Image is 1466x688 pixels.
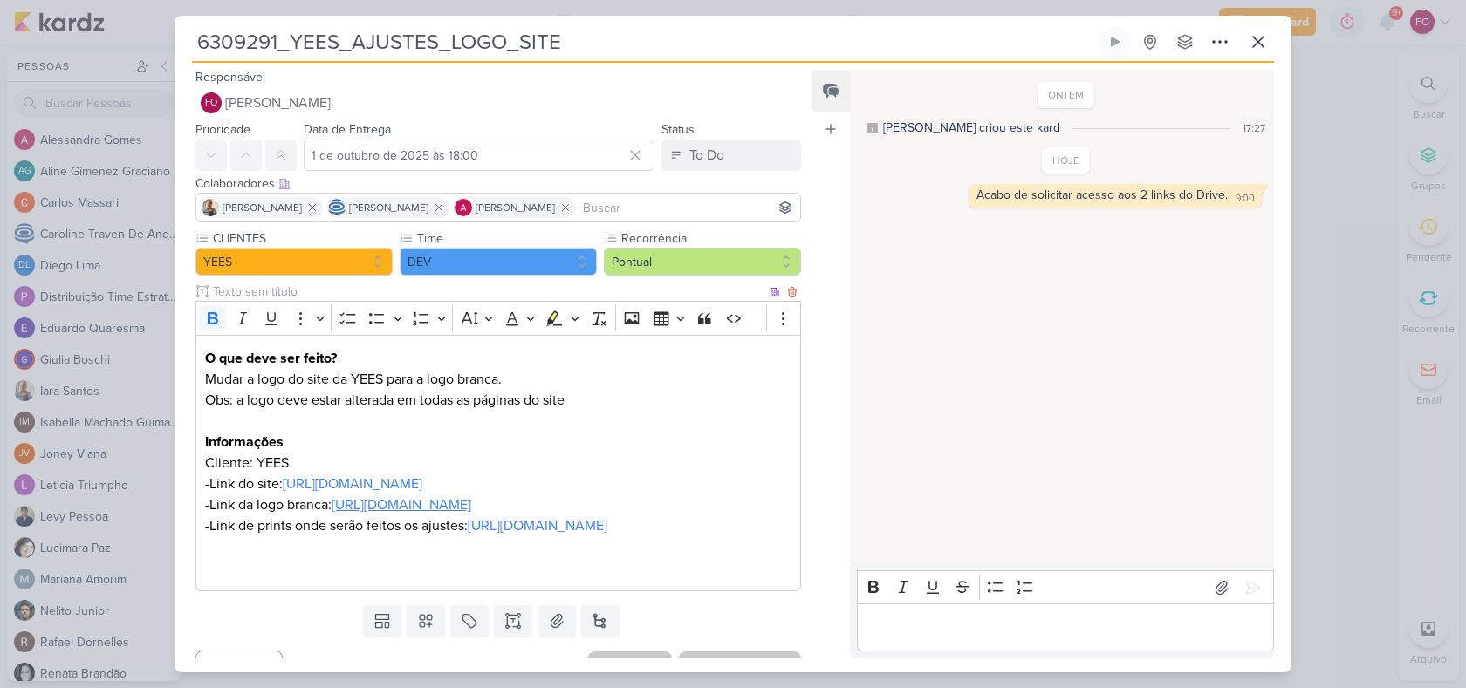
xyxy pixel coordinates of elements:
[304,140,654,171] input: Select a date
[661,122,695,137] label: Status
[468,517,607,535] a: [URL][DOMAIN_NAME]
[415,229,597,248] label: Time
[195,87,801,119] button: FO [PERSON_NAME]
[195,301,801,335] div: Editor toolbar
[976,187,1228,202] div: Acabo de solicitar acesso aos 2 links do Drive.
[202,199,219,216] img: Iara Santos
[1108,35,1122,49] div: Ligar relógio
[661,140,801,171] button: To Do
[205,433,284,451] strong: Informações
[195,122,250,137] label: Prioridade
[579,197,797,218] input: Buscar
[211,229,393,248] label: CLIENTES
[349,200,428,215] span: [PERSON_NAME]
[883,119,1060,137] div: [PERSON_NAME] criou este kard
[620,229,801,248] label: Recorrência
[283,475,422,493] a: [URL][DOMAIN_NAME]
[195,248,393,276] button: YEES
[205,453,791,473] p: Cliente: YEES
[857,603,1274,651] div: Editor editing area: main
[209,283,766,301] input: Texto sem título
[332,496,471,514] a: [URL][DOMAIN_NAME]
[328,199,346,216] img: Caroline Traven De Andrade
[195,174,801,193] div: Colaboradores
[476,200,555,215] span: [PERSON_NAME]
[205,494,791,515] p: -Link da logo branca:
[195,651,283,685] button: Cancelar
[455,199,472,216] img: Alessandra Gomes
[205,350,337,367] strong: O que deve ser feito?
[225,92,331,113] span: [PERSON_NAME]
[304,122,391,137] label: Data de Entrega
[205,515,791,536] p: -Link de prints onde serão feitos os ajustes:
[857,570,1274,604] div: Editor toolbar
[205,369,791,390] p: Mudar a logo do site da YEES para a logo branca.
[205,390,791,411] p: Obs: a logo deve estar alterada em todas as páginas do site
[205,99,217,108] p: FO
[1236,192,1255,206] div: 9:00
[195,70,265,85] label: Responsável
[400,248,597,276] button: DEV
[192,26,1096,58] input: Kard Sem Título
[195,335,801,592] div: Editor editing area: main
[201,92,222,113] div: Fabio Oliveira
[604,248,801,276] button: Pontual
[1243,120,1265,136] div: 17:27
[223,200,302,215] span: [PERSON_NAME]
[205,473,791,494] p: -Link do site:
[689,145,724,166] div: To Do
